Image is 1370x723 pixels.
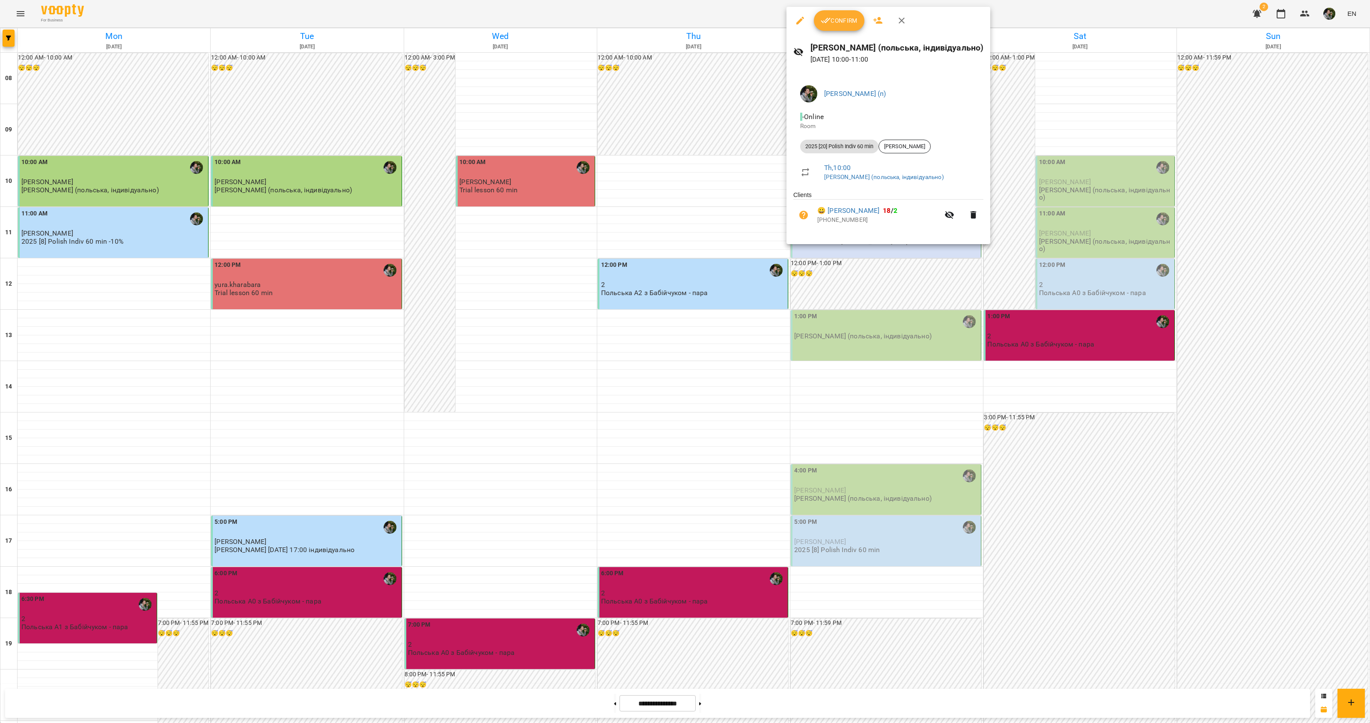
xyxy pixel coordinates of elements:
[824,164,851,172] a: Th , 10:00
[824,173,944,180] a: [PERSON_NAME] (польська, індивідуально)
[879,143,930,150] span: [PERSON_NAME]
[817,216,939,224] p: [PHONE_NUMBER]
[800,122,977,131] p: Room
[800,113,825,121] span: - Online
[883,206,890,215] span: 18
[883,206,897,215] b: /
[817,206,879,216] a: 😀 [PERSON_NAME]
[821,15,858,26] span: Confirm
[800,143,879,150] span: 2025 [20] Polish Indiv 60 min
[793,191,983,233] ul: Clients
[893,206,897,215] span: 2
[879,140,931,153] div: [PERSON_NAME]
[814,10,864,31] button: Confirm
[824,90,886,98] a: [PERSON_NAME] (п)
[800,85,817,102] img: 70cfbdc3d9a863d38abe8aa8a76b24f3.JPG
[810,54,984,65] p: [DATE] 10:00 - 11:00
[810,41,984,54] h6: [PERSON_NAME] (польська, індивідуально)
